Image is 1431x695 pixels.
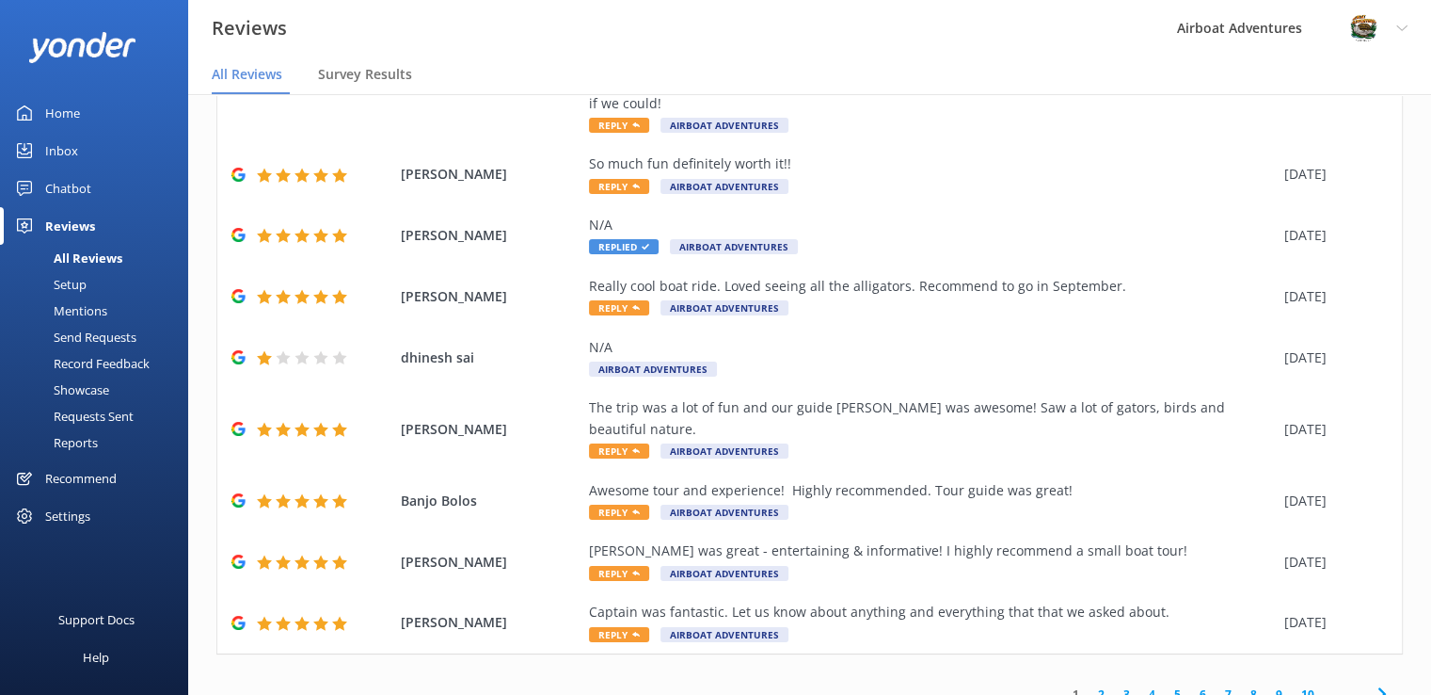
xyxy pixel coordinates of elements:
span: Airboat Adventures [660,179,788,194]
div: Captain was fantastic. Let us know about anything and everything that that we asked about. [589,602,1275,622]
span: [PERSON_NAME] [401,225,580,246]
div: [DATE] [1284,286,1378,307]
span: Replied [589,239,659,254]
div: Record Feedback [11,350,150,377]
div: Settings [45,497,90,535]
span: Airboat Adventures [660,300,788,315]
a: Setup [11,271,188,298]
span: Reply [589,566,649,581]
div: [PERSON_NAME] was great - entertaining & informative! I highly recommend a small boat tour! [589,541,1275,561]
a: Requests Sent [11,403,188,429]
span: Airboat Adventures [660,444,788,459]
span: Reply [589,444,649,459]
span: [PERSON_NAME] [401,419,580,440]
div: So much fun definitely worth it!! [589,154,1275,174]
span: Airboat Adventures [660,627,788,642]
img: 271-1670286363.jpg [1349,14,1377,42]
div: Chatbot [45,170,91,207]
span: Banjo Bolos [401,491,580,511]
div: [DATE] [1284,419,1378,440]
span: All Reviews [212,65,282,84]
div: Requests Sent [11,403,134,429]
span: Reply [589,179,649,194]
div: [DATE] [1284,552,1378,573]
div: Help [83,638,109,676]
span: Airboat Adventures [589,362,717,377]
div: [DATE] [1284,612,1378,633]
a: Record Feedback [11,350,188,377]
div: [DATE] [1284,164,1378,185]
div: Setup [11,271,87,298]
span: Airboat Adventures [670,239,798,254]
div: All Reviews [11,245,122,271]
div: Recommend [45,460,117,497]
div: Awesome tour and experience! Highly recommended. Tour guide was great! [589,480,1275,501]
span: Airboat Adventures [660,566,788,581]
div: Mentions [11,298,107,324]
div: [DATE] [1284,347,1378,368]
div: N/A [589,337,1275,358]
div: N/A [589,215,1275,235]
div: Send Requests [11,324,136,350]
span: Reply [589,300,649,315]
div: Showcase [11,377,109,403]
a: Showcase [11,377,188,403]
a: All Reviews [11,245,188,271]
div: Really cool boat ride. Loved seeing all the alligators. Recommend to go in September. [589,276,1275,297]
div: Reviews [45,207,95,245]
div: Reports [11,429,98,456]
span: [PERSON_NAME] [401,552,580,573]
div: Support Docs [58,601,135,638]
div: [DATE] [1284,491,1378,511]
div: [DATE] [1284,225,1378,246]
div: Inbox [45,132,78,170]
span: [PERSON_NAME] [401,164,580,185]
span: Airboat Adventures [660,505,788,520]
span: Reply [589,627,649,642]
span: Reply [589,505,649,520]
span: Airboat Adventures [660,118,788,133]
span: [PERSON_NAME] [401,612,580,633]
a: Reports [11,429,188,456]
div: Home [45,94,80,132]
span: dhinesh sai [401,347,580,368]
h3: Reviews [212,13,287,43]
span: [PERSON_NAME] [401,286,580,307]
span: Reply [589,118,649,133]
a: Mentions [11,298,188,324]
a: Send Requests [11,324,188,350]
div: The trip was a lot of fun and our guide [PERSON_NAME] was awesome! Saw a lot of gators, birds and... [589,397,1275,440]
img: yonder-white-logo.png [28,32,136,63]
span: Survey Results [318,65,412,84]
